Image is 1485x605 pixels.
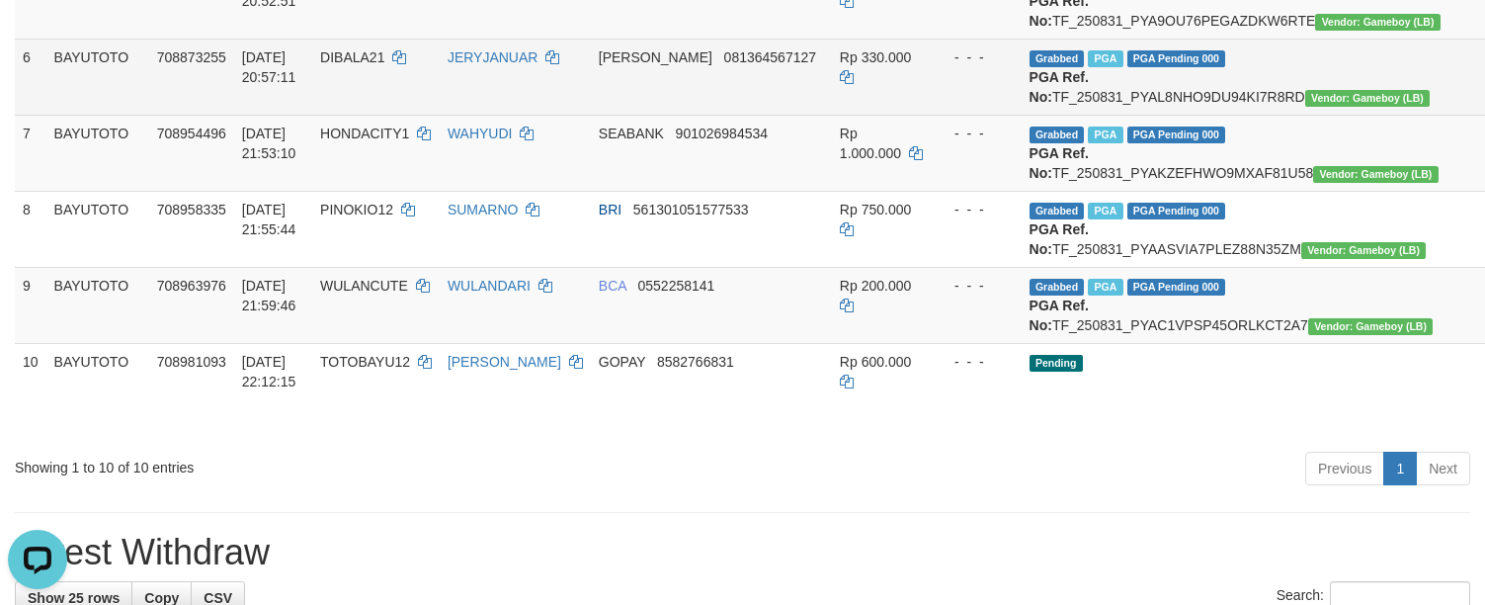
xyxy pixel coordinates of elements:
[46,343,149,444] td: BAYUTOTO
[1030,50,1085,67] span: Grabbed
[1127,50,1226,67] span: PGA Pending
[448,354,561,370] a: [PERSON_NAME]
[15,191,46,267] td: 8
[1313,166,1438,183] span: Vendor URL: https://dashboard.q2checkout.com/secure
[15,267,46,343] td: 9
[46,191,149,267] td: BAYUTOTO
[242,202,296,237] span: [DATE] 21:55:44
[242,126,296,161] span: [DATE] 21:53:10
[1301,242,1426,259] span: Vendor URL: https://dashboard.q2checkout.com/secure
[320,49,384,65] span: DIBALA21
[1088,127,1122,143] span: Marked by aeocindy
[676,126,768,141] span: Copy 901026984534 to clipboard
[15,115,46,191] td: 7
[840,202,911,217] span: Rp 750.000
[1127,127,1226,143] span: PGA Pending
[1030,145,1089,181] b: PGA Ref. No:
[1308,318,1433,335] span: Vendor URL: https://dashboard.q2checkout.com/secure
[939,352,1014,372] div: - - -
[1030,298,1089,333] b: PGA Ref. No:
[46,115,149,191] td: BAYUTOTO
[8,8,67,67] button: Open LiveChat chat widget
[1088,279,1122,296] span: Marked by aeocindy
[157,278,226,294] span: 708963976
[1030,203,1085,219] span: Grabbed
[1127,203,1226,219] span: PGA Pending
[657,354,734,370] span: Copy 8582766831 to clipboard
[1416,452,1470,485] a: Next
[1088,203,1122,219] span: Marked by aeocindy
[1315,14,1440,31] span: Vendor URL: https://dashboard.q2checkout.com/secure
[157,49,226,65] span: 708873255
[320,354,410,370] span: TOTOBAYU12
[939,47,1014,67] div: - - -
[599,202,621,217] span: BRI
[448,202,519,217] a: SUMARNO
[320,278,408,294] span: WULANCUTE
[939,200,1014,219] div: - - -
[320,126,409,141] span: HONDACITY1
[840,354,911,370] span: Rp 600.000
[15,343,46,444] td: 10
[1030,279,1085,296] span: Grabbed
[1030,355,1083,372] span: Pending
[724,49,816,65] span: Copy 081364567127 to clipboard
[840,49,911,65] span: Rp 330.000
[320,202,393,217] span: PINOKIO12
[46,267,149,343] td: BAYUTOTO
[448,278,531,294] a: WULANDARI
[939,276,1014,296] div: - - -
[157,126,226,141] span: 708954496
[840,278,911,294] span: Rp 200.000
[1030,127,1085,143] span: Grabbed
[840,126,901,161] span: Rp 1.000.000
[15,39,46,115] td: 6
[1030,221,1089,257] b: PGA Ref. No:
[1088,50,1122,67] span: Marked by aeojona
[448,49,538,65] a: JERYJANUAR
[46,39,149,115] td: BAYUTOTO
[599,49,712,65] span: [PERSON_NAME]
[157,202,226,217] span: 708958335
[242,354,296,389] span: [DATE] 22:12:15
[1383,452,1417,485] a: 1
[633,202,749,217] span: Copy 561301051577533 to clipboard
[242,278,296,313] span: [DATE] 21:59:46
[599,126,664,141] span: SEABANK
[157,354,226,370] span: 708981093
[15,450,604,477] div: Showing 1 to 10 of 10 entries
[637,278,714,294] span: Copy 0552258141 to clipboard
[242,49,296,85] span: [DATE] 20:57:11
[599,354,645,370] span: GOPAY
[599,278,626,294] span: BCA
[1127,279,1226,296] span: PGA Pending
[1030,69,1089,105] b: PGA Ref. No:
[15,533,1470,572] h1: Latest Withdraw
[448,126,513,141] a: WAHYUDI
[939,124,1014,143] div: - - -
[1305,452,1384,485] a: Previous
[1305,90,1430,107] span: Vendor URL: https://dashboard.q2checkout.com/secure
